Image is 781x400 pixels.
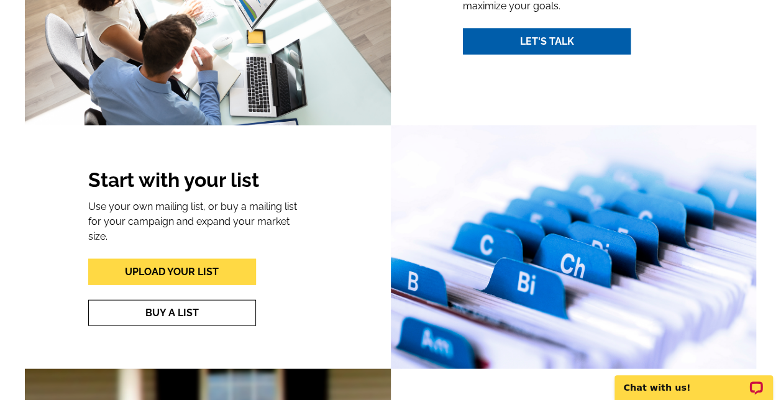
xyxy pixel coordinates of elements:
a: Upload Your List [88,259,256,285]
p: Use your own mailing list, or buy a mailing list for your campaign and expand your market size. [88,199,309,244]
a: Buy A List [88,300,256,326]
a: Let's Talk [463,29,631,55]
h2: Start with your list [88,168,309,194]
iframe: LiveChat chat widget [606,361,781,400]
img: Mask-Group-31.png [391,125,757,369]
